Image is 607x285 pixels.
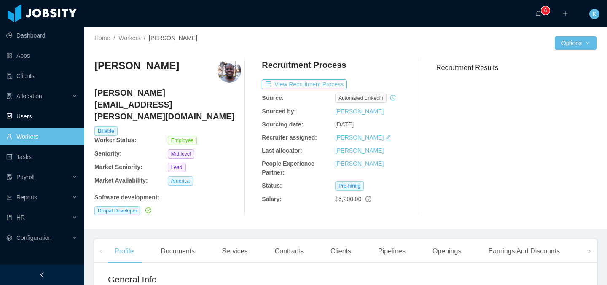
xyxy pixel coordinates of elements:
[168,163,186,172] span: Lead
[149,35,197,41] span: [PERSON_NAME]
[335,196,361,202] span: $5,200.00
[16,194,37,201] span: Reports
[94,194,159,201] b: Software development :
[262,108,296,115] b: Sourced by:
[6,47,78,64] a: icon: appstoreApps
[335,121,354,128] span: [DATE]
[168,176,193,186] span: America
[16,214,25,221] span: HR
[16,93,42,99] span: Allocation
[215,239,254,263] div: Services
[335,134,384,141] a: [PERSON_NAME]
[6,215,12,220] i: icon: book
[262,94,284,101] b: Source:
[555,36,597,50] button: Optionsicon: down
[94,126,118,136] span: Billable
[335,147,384,154] a: [PERSON_NAME]
[6,148,78,165] a: icon: profileTasks
[6,67,78,84] a: icon: auditClients
[262,160,314,176] b: People Experience Partner:
[6,108,78,125] a: icon: robotUsers
[262,182,282,189] b: Status:
[6,174,12,180] i: icon: file-protect
[262,59,346,71] h4: Recruitment Process
[268,239,310,263] div: Contracts
[335,94,387,103] span: automated linkedin
[535,11,541,16] i: icon: bell
[6,27,78,44] a: icon: pie-chartDashboard
[385,134,391,140] i: icon: edit
[145,207,151,213] i: icon: check-circle
[94,150,122,157] b: Seniority:
[371,239,412,263] div: Pipelines
[94,59,179,73] h3: [PERSON_NAME]
[94,87,241,122] h4: [PERSON_NAME][EMAIL_ADDRESS][PERSON_NAME][DOMAIN_NAME]
[6,93,12,99] i: icon: solution
[262,79,347,89] button: icon: exportView Recruitment Process
[562,11,568,16] i: icon: plus
[144,207,151,214] a: icon: check-circle
[6,235,12,241] i: icon: setting
[324,239,358,263] div: Clients
[108,239,140,263] div: Profile
[6,128,78,145] a: icon: userWorkers
[390,95,396,101] i: icon: history
[426,239,468,263] div: Openings
[218,59,241,83] img: a3984db0-d92f-11ea-97e8-ebcd5118e04d_66574e54c7881-400w.png
[16,234,51,241] span: Configuration
[262,134,317,141] b: Recruiter assigned:
[262,196,282,202] b: Salary:
[94,164,142,170] b: Market Seniority:
[544,6,547,15] p: 6
[262,147,302,154] b: Last allocator:
[262,121,303,128] b: Sourcing date:
[113,35,115,41] span: /
[16,174,35,180] span: Payroll
[144,35,145,41] span: /
[541,6,550,15] sup: 6
[168,136,197,145] span: Employee
[94,177,148,184] b: Market Availability:
[335,160,384,167] a: [PERSON_NAME]
[436,62,597,73] h3: Recruitment Results
[99,249,103,253] i: icon: left
[592,9,596,19] span: K
[168,149,194,159] span: Mid level
[262,81,347,88] a: icon: exportView Recruitment Process
[335,108,384,115] a: [PERSON_NAME]
[365,196,371,202] span: info-circle
[154,239,201,263] div: Documents
[94,206,140,215] span: Drupal Developer
[118,35,140,41] a: Workers
[94,137,136,143] b: Worker Status:
[94,35,110,41] a: Home
[335,181,364,191] span: Pre-hiring
[587,249,591,253] i: icon: right
[481,239,567,263] div: Earnings And Discounts
[6,194,12,200] i: icon: line-chart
